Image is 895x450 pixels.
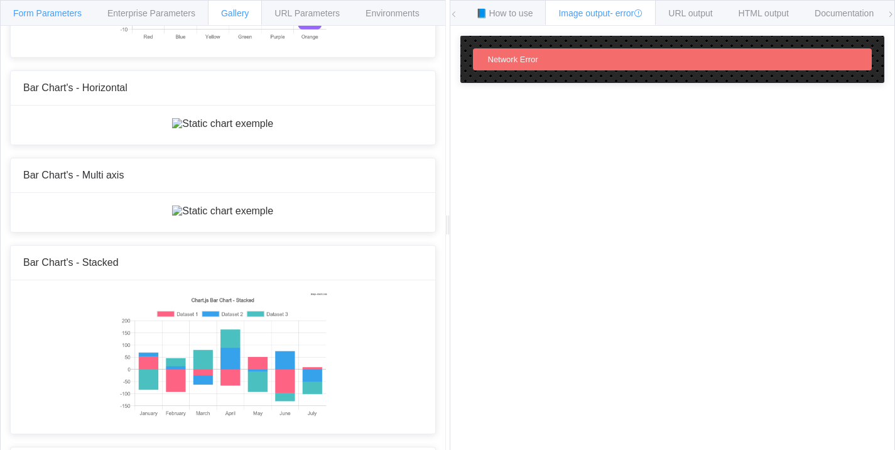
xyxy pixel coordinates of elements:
[172,206,273,217] img: Static chart exemple
[118,293,327,419] img: Static chart exemple
[23,82,127,93] span: Bar Chart's - Horizontal
[610,8,643,18] span: - error
[668,8,712,18] span: URL output
[23,170,124,180] span: Bar Chart's - Multi axis
[172,118,273,129] img: Static chart exemple
[221,8,249,18] span: Gallery
[739,8,789,18] span: HTML output
[488,55,538,64] span: Network Error
[815,8,874,18] span: Documentation
[13,8,82,18] span: Form Parameters
[476,8,533,18] span: 📘 How to use
[107,8,195,18] span: Enterprise Parameters
[558,8,643,18] span: Image output
[274,8,340,18] span: URL Parameters
[366,8,420,18] span: Environments
[23,257,119,268] span: Bar Chart's - Stacked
